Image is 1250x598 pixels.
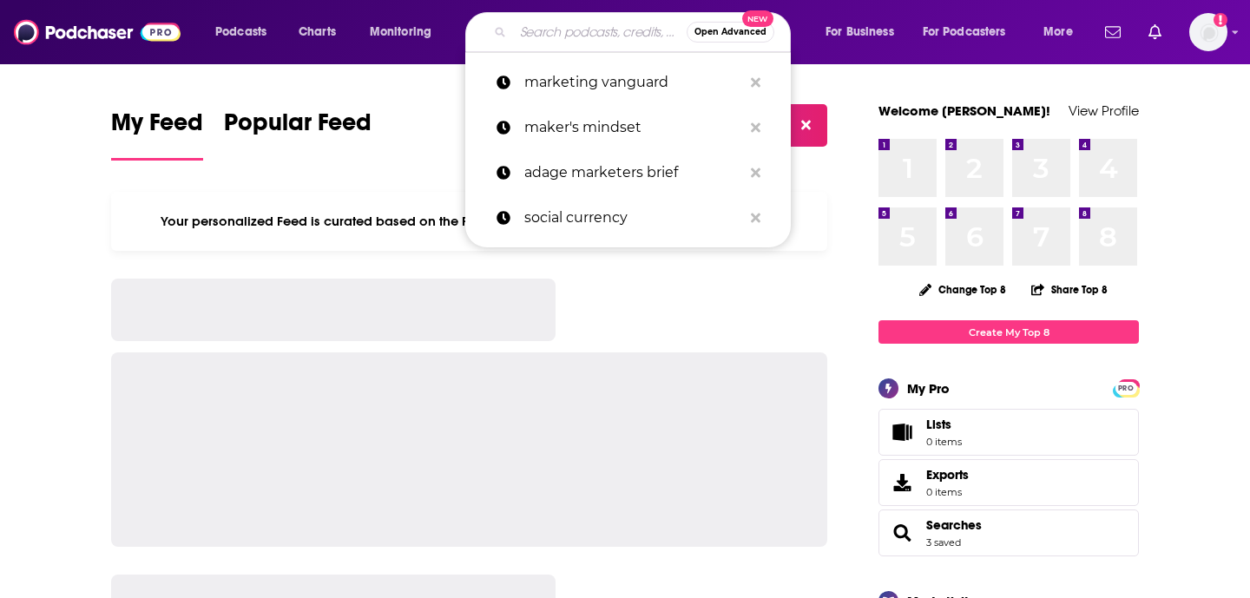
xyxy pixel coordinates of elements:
[524,60,742,105] p: marketing vanguard
[926,436,962,448] span: 0 items
[878,459,1139,506] a: Exports
[926,467,969,483] span: Exports
[926,536,961,549] a: 3 saved
[885,420,919,444] span: Lists
[878,320,1139,344] a: Create My Top 8
[1031,18,1095,46] button: open menu
[465,195,791,240] a: social currency
[694,28,766,36] span: Open Advanced
[524,195,742,240] p: social currency
[465,105,791,150] a: maker's mindset
[1043,20,1073,44] span: More
[926,517,982,533] a: Searches
[370,20,431,44] span: Monitoring
[826,20,894,44] span: For Business
[224,108,372,148] span: Popular Feed
[299,20,336,44] span: Charts
[1214,13,1227,27] svg: Add a profile image
[878,102,1050,119] a: Welcome [PERSON_NAME]!
[287,18,346,46] a: Charts
[1115,382,1136,395] span: PRO
[909,279,1016,300] button: Change Top 8
[14,16,181,49] img: Podchaser - Follow, Share and Rate Podcasts
[1189,13,1227,51] button: Show profile menu
[524,105,742,150] p: maker's mindset
[926,486,969,498] span: 0 items
[1115,381,1136,394] a: PRO
[524,150,742,195] p: adage marketers brief
[111,108,203,161] a: My Feed
[482,12,807,52] div: Search podcasts, credits, & more...
[358,18,454,46] button: open menu
[878,509,1139,556] span: Searches
[742,10,773,27] span: New
[224,108,372,161] a: Popular Feed
[813,18,916,46] button: open menu
[513,18,687,46] input: Search podcasts, credits, & more...
[1069,102,1139,119] a: View Profile
[1030,273,1109,306] button: Share Top 8
[878,409,1139,456] a: Lists
[926,417,951,432] span: Lists
[687,22,774,43] button: Open AdvancedNew
[465,150,791,195] a: adage marketers brief
[203,18,289,46] button: open menu
[1189,13,1227,51] span: Logged in as sophiak
[923,20,1006,44] span: For Podcasters
[907,380,950,397] div: My Pro
[911,18,1031,46] button: open menu
[111,192,827,251] div: Your personalized Feed is curated based on the Podcasts, Creators, Users, and Lists that you Follow.
[1098,17,1128,47] a: Show notifications dropdown
[885,521,919,545] a: Searches
[885,470,919,495] span: Exports
[111,108,203,148] span: My Feed
[465,60,791,105] a: marketing vanguard
[1141,17,1168,47] a: Show notifications dropdown
[215,20,266,44] span: Podcasts
[1189,13,1227,51] img: User Profile
[926,417,962,432] span: Lists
